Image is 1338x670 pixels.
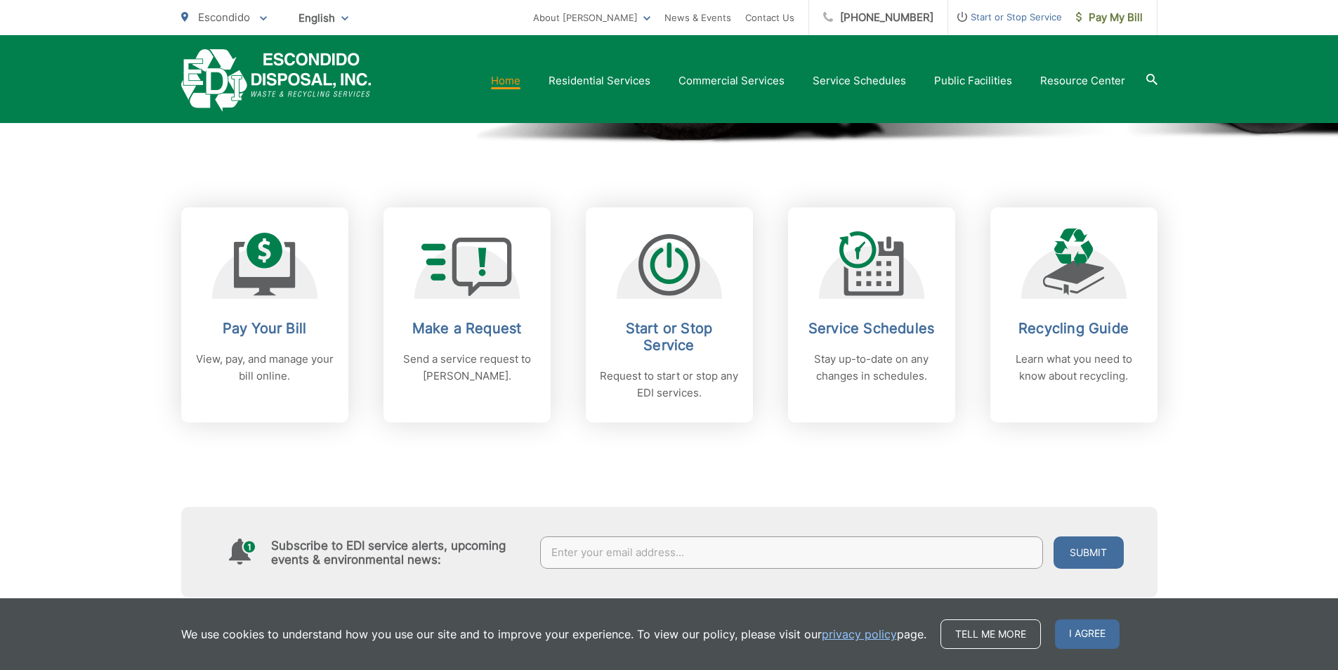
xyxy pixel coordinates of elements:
a: Residential Services [549,72,650,89]
a: EDCD logo. Return to the homepage. [181,49,372,112]
a: Home [491,72,520,89]
a: Service Schedules Stay up-to-date on any changes in schedules. [788,207,955,423]
span: Pay My Bill [1076,9,1143,26]
a: News & Events [664,9,731,26]
a: Service Schedules [813,72,906,89]
span: English [288,6,359,30]
h2: Start or Stop Service [600,320,739,354]
a: Resource Center [1040,72,1125,89]
p: Send a service request to [PERSON_NAME]. [398,351,537,385]
h2: Service Schedules [802,320,941,337]
a: Recycling Guide Learn what you need to know about recycling. [990,207,1157,423]
p: Request to start or stop any EDI services. [600,368,739,401]
a: About [PERSON_NAME] [533,9,650,26]
a: Public Facilities [934,72,1012,89]
a: Tell me more [940,619,1041,649]
p: Stay up-to-date on any changes in schedules. [802,351,941,385]
span: Escondido [198,11,250,24]
a: privacy policy [822,626,897,643]
a: Commercial Services [678,72,785,89]
p: We use cookies to understand how you use our site and to improve your experience. To view our pol... [181,626,926,643]
button: Submit [1054,536,1124,569]
p: Learn what you need to know about recycling. [1004,351,1143,385]
h2: Make a Request [398,320,537,337]
span: I agree [1055,619,1120,649]
p: View, pay, and manage your bill online. [195,351,334,385]
input: Enter your email address... [540,536,1043,569]
h2: Recycling Guide [1004,320,1143,337]
a: Pay Your Bill View, pay, and manage your bill online. [181,207,348,423]
h4: Subscribe to EDI service alerts, upcoming events & environmental news: [271,539,527,567]
h2: Pay Your Bill [195,320,334,337]
a: Make a Request Send a service request to [PERSON_NAME]. [383,207,551,423]
a: Contact Us [745,9,794,26]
